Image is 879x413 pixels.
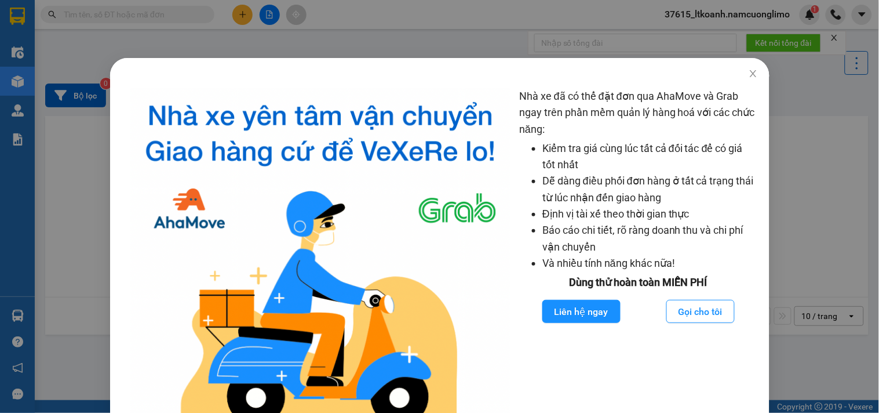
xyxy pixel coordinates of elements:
[679,305,723,319] span: Gọi cho tôi
[542,140,758,173] li: Kiểm tra giá cùng lúc tất cả đối tác để có giá tốt nhất
[542,300,620,323] button: Liên hệ ngay
[542,222,758,255] li: Báo cáo chi tiết, rõ ràng doanh thu và chi phí vận chuyển
[554,305,608,319] span: Liên hệ ngay
[748,69,757,78] span: close
[542,173,758,206] li: Dễ dàng điều phối đơn hàng ở tất cả trạng thái từ lúc nhận đến giao hàng
[736,58,769,90] button: Close
[519,274,758,291] div: Dùng thử hoàn toàn MIỄN PHÍ
[666,300,735,323] button: Gọi cho tôi
[542,206,758,222] li: Định vị tài xế theo thời gian thực
[542,255,758,271] li: Và nhiều tính năng khác nữa!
